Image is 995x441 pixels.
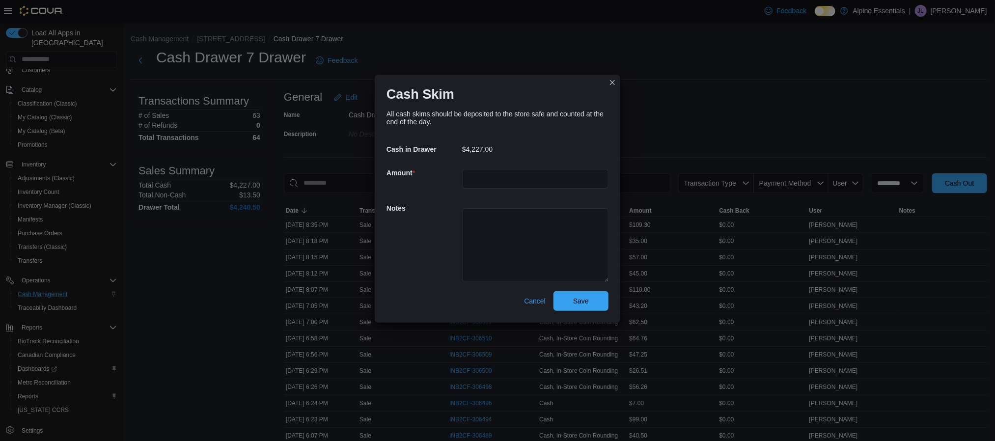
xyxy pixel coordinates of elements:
div: All cash skims should be deposited to the store safe and counted at the end of the day. [387,110,608,126]
h5: Notes [387,198,460,218]
h1: Cash Skim [387,86,454,102]
button: Closes this modal window [607,77,618,88]
h5: Cash in Drawer [387,139,460,159]
p: $4,227.00 [462,145,493,153]
span: Cancel [524,296,546,306]
button: Save [553,291,608,311]
span: Save [573,296,589,306]
h5: Amount [387,163,460,183]
button: Cancel [520,291,550,311]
